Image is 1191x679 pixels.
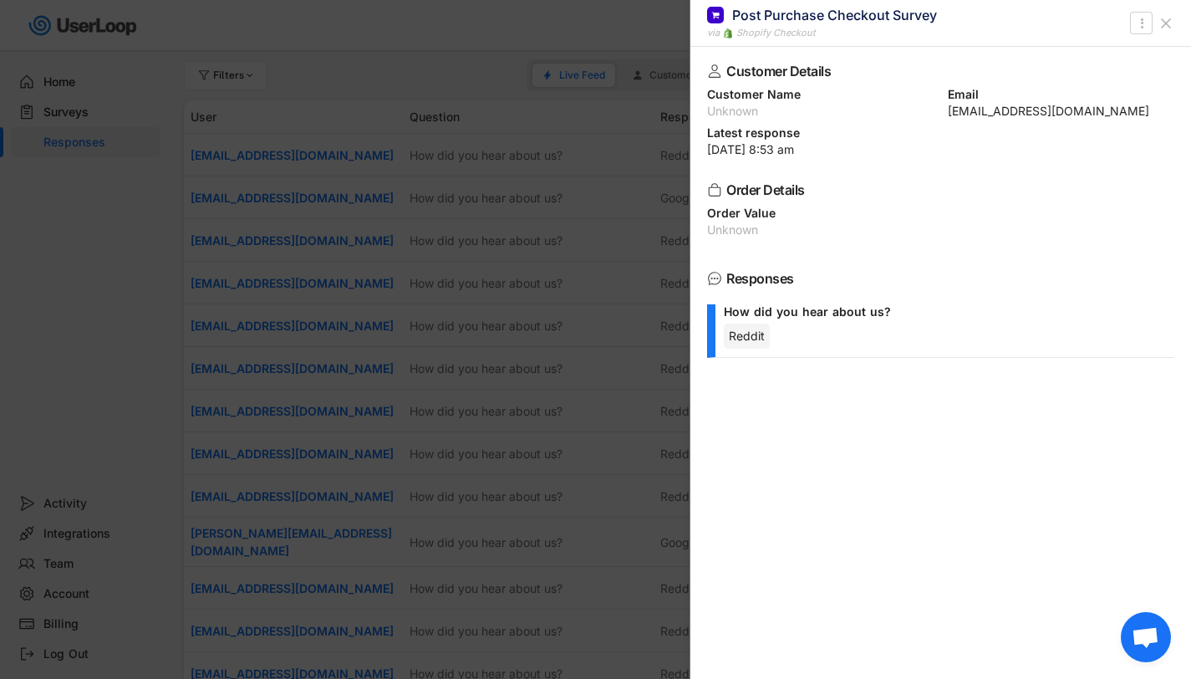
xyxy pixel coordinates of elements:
[948,89,1175,100] div: Email
[726,183,1148,197] div: Order Details
[1121,612,1171,662] a: Open chat
[707,26,720,40] div: via
[707,224,1174,236] div: Unknown
[732,6,937,24] div: Post Purchase Checkout Survey
[726,64,1148,78] div: Customer Details
[707,144,1174,156] div: [DATE] 8:53 am
[1133,13,1150,33] button: 
[707,207,1174,219] div: Order Value
[726,272,1148,285] div: Responses
[707,105,934,117] div: Unknown
[948,105,1175,117] div: [EMAIL_ADDRESS][DOMAIN_NAME]
[724,324,770,349] div: Reddit
[723,28,733,38] img: 1156660_ecommerce_logo_shopify_icon%20%281%29.png
[707,89,934,100] div: Customer Name
[724,304,1161,319] div: How did you hear about us?
[1140,14,1143,32] text: 
[707,127,1174,139] div: Latest response
[736,26,816,40] div: Shopify Checkout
